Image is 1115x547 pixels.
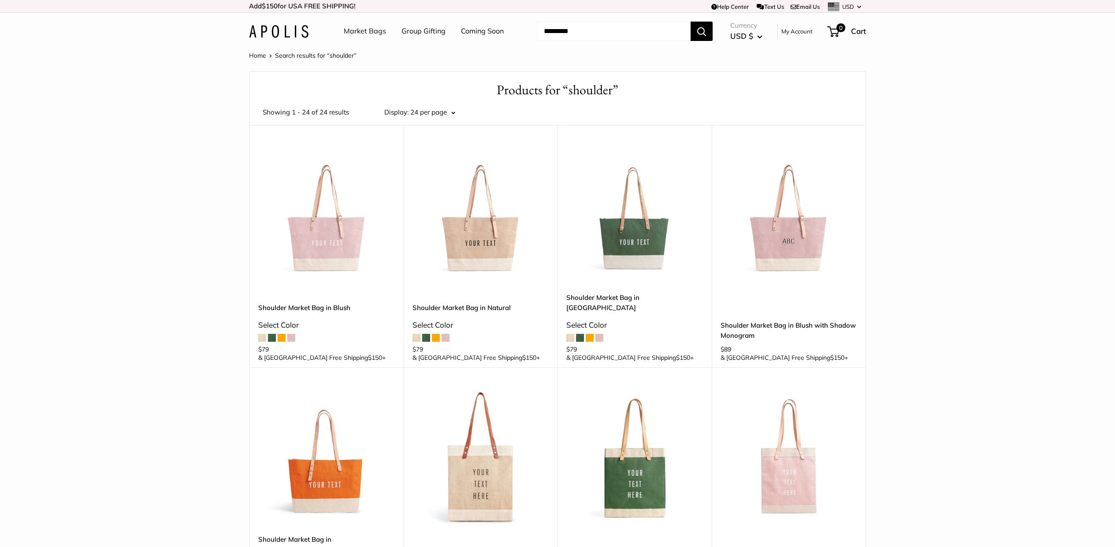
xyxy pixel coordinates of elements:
[249,52,266,59] a: Home
[721,389,857,526] a: Market Tote in BlushMarket Tote in Blush
[258,147,395,284] img: Shoulder Market Bag in Blush
[757,3,784,10] a: Text Us
[413,147,549,284] a: Shoulder Market Bag in NaturalShoulder Market Bag in Natural
[410,108,447,116] span: 24 per page
[258,345,269,353] span: $79
[721,320,857,341] a: Shoulder Market Bag in Blush with Shadow Monogram
[410,106,455,118] button: 24 per page
[566,355,694,361] span: & [GEOGRAPHIC_DATA] Free Shipping +
[258,303,395,313] a: Shoulder Market Bag in Blush
[830,354,844,362] span: $150
[721,355,848,361] span: & [GEOGRAPHIC_DATA] Free Shipping +
[413,147,549,284] img: Shoulder Market Bag in Natural
[721,147,857,284] img: Shoulder Market Bag in Blush with Shadow Monogram
[263,81,852,100] h1: Products for “shoulder”
[401,25,446,38] a: Group Gifting
[676,354,690,362] span: $150
[791,3,820,10] a: Email Us
[836,23,845,32] span: 0
[730,19,762,32] span: Currency
[721,345,731,353] span: $89
[258,355,386,361] span: & [GEOGRAPHIC_DATA] Free Shipping +
[258,389,395,526] a: Make it yours with custom, printed text.Shoulder Market Bag in Citrus
[249,50,357,61] nav: Breadcrumb
[258,389,395,526] img: Make it yours with custom, printed text.
[461,25,504,38] a: Coming Soon
[566,292,703,313] a: Shoulder Market Bag in [GEOGRAPHIC_DATA]
[566,389,703,526] img: description_Make it yours with custom printed text.
[721,389,857,526] img: Market Tote in Blush
[711,3,749,10] a: Help Center
[566,389,703,526] a: description_Make it yours with custom printed text.description_Spacious inner area with room for ...
[258,147,395,284] a: Shoulder Market Bag in BlushShoulder Market Bag in Blush
[249,25,308,38] img: Apolis
[730,29,762,43] button: USD $
[566,318,703,332] div: Select Color
[262,2,278,10] span: $150
[566,147,703,284] a: Shoulder Market Bag in Field GreenShoulder Market Bag in Field Green
[258,318,395,332] div: Select Color
[566,345,577,353] span: $79
[828,24,866,38] a: 0 Cart
[263,106,349,118] span: Showing 1 - 24 of 24 results
[413,318,549,332] div: Select Color
[368,354,382,362] span: $150
[721,147,857,284] a: Shoulder Market Bag in Blush with Shadow MonogramShoulder Market Bag in Blush with Shadow Monogram
[413,389,549,526] img: description_Make it yours with custom printed text.
[537,22,691,41] input: Search...
[384,106,409,118] label: Display:
[851,26,866,36] span: Cart
[566,147,703,284] img: Shoulder Market Bag in Field Green
[730,31,753,41] span: USD $
[522,354,536,362] span: $150
[413,303,549,313] a: Shoulder Market Bag in Natural
[413,345,423,353] span: $79
[413,355,540,361] span: & [GEOGRAPHIC_DATA] Free Shipping +
[344,25,386,38] a: Market Bags
[275,52,357,59] span: Search results for “shoulder”
[842,3,854,10] span: USD
[413,389,549,526] a: description_Make it yours with custom printed text.description_The Original Market bag in its 4 n...
[781,26,813,37] a: My Account
[691,22,713,41] button: Search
